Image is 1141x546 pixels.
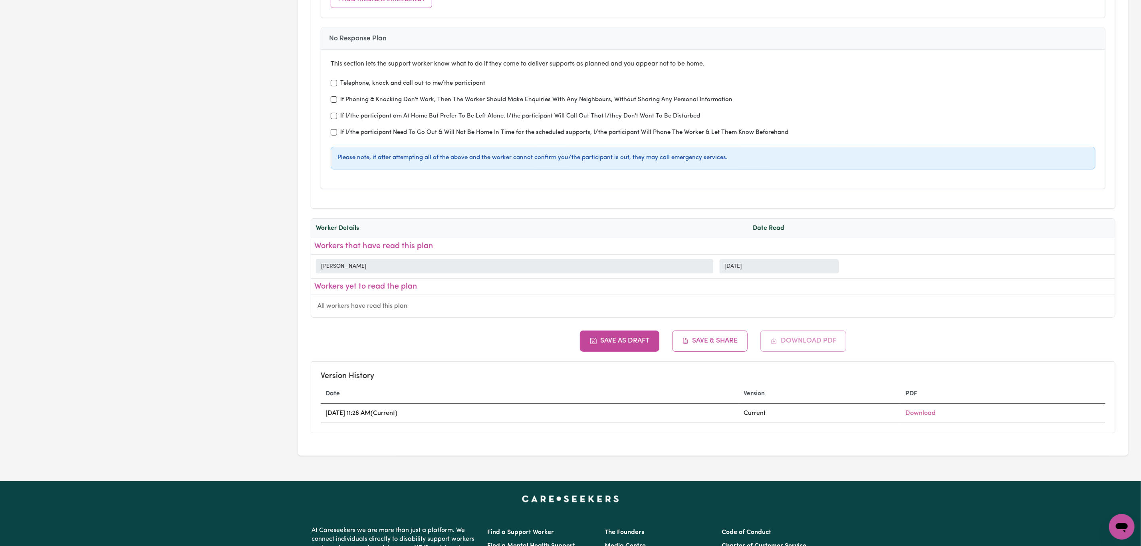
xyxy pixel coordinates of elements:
a: Find a Support Worker [488,529,554,536]
th: Version [739,384,901,404]
h5: Version History [321,371,1105,381]
div: Please note, if after attempting all of the above and the worker cannot confirm you/the participa... [331,147,1095,169]
h3: Workers yet to read the plan [314,282,1112,291]
a: Download [905,410,936,416]
label: If Phoning & Knocking Don't Work, Then The Worker Should Make Enquiries With Any Neighbours, With... [340,96,732,105]
div: Date Read [753,223,872,233]
a: The Founders [605,529,644,536]
label: If I/the participant Need To Go Out & Will Not Be Home In Time for the scheduled supports, I/the ... [340,128,788,137]
td: Current [739,403,901,423]
label: Telephone, knock and call out to me/the participant [340,79,485,88]
button: Save as Draft [580,331,659,351]
button: Save & Share [672,331,748,351]
div: All workers have read this plan [311,295,1115,317]
a: Code of Conduct [722,529,771,536]
p: This section lets the support worker know what to do if they come to deliver supports as planned ... [331,59,1095,69]
th: PDF [901,384,1105,404]
a: Careseekers home page [522,496,619,502]
div: Worker Details [316,223,753,233]
h4: No Response Plan [329,34,1097,43]
td: [DATE] 11:26 AM (Current) [321,403,738,423]
iframe: Button to launch messaging window, conversation in progress [1109,514,1135,540]
th: Date [321,384,738,404]
label: If I/the participant am At Home But Prefer To Be Left Alone, I/the participant Will Call Out That... [340,112,700,121]
h3: Workers that have read this plan [314,241,1112,251]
